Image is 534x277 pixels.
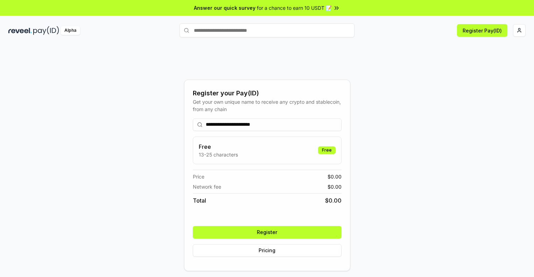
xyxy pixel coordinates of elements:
[193,98,342,113] div: Get your own unique name to receive any crypto and stablecoin, from any chain
[33,26,59,35] img: pay_id
[199,151,238,158] p: 13-25 characters
[328,173,342,180] span: $ 0.00
[193,173,204,180] span: Price
[457,24,507,37] button: Register Pay(ID)
[61,26,80,35] div: Alpha
[193,88,342,98] div: Register your Pay(ID)
[193,244,342,257] button: Pricing
[8,26,32,35] img: reveel_dark
[193,226,342,239] button: Register
[199,143,238,151] h3: Free
[194,4,255,12] span: Answer our quick survey
[193,196,206,205] span: Total
[328,183,342,190] span: $ 0.00
[257,4,332,12] span: for a chance to earn 10 USDT 📝
[193,183,221,190] span: Network fee
[318,146,336,154] div: Free
[325,196,342,205] span: $ 0.00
